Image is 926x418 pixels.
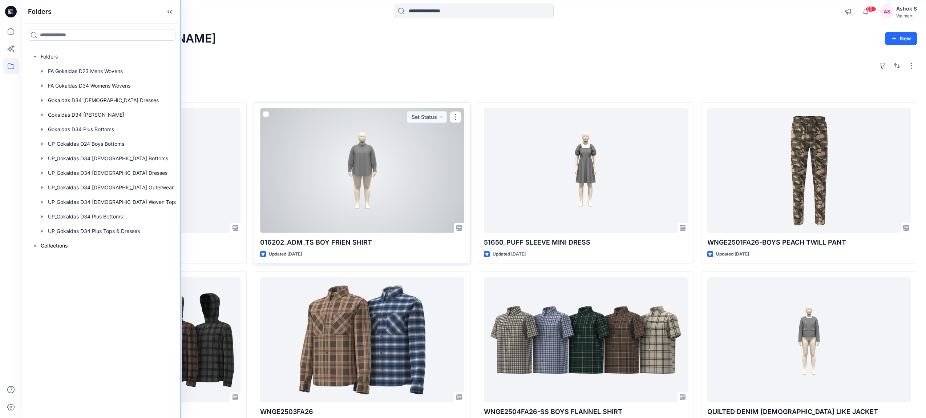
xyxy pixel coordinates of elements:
[707,277,911,402] a: QUILTED DENIM LADY LIKE JACKET
[493,250,526,258] p: Updated [DATE]
[707,237,911,248] p: WNGE2501FA26-BOYS PEACH TWILL PANT
[707,108,911,233] a: WNGE2501FA26-BOYS PEACH TWILL PANT
[269,250,302,258] p: Updated [DATE]
[716,250,749,258] p: Updated [DATE]
[41,241,68,250] p: Collections
[865,6,876,12] span: 99+
[896,4,917,13] div: Ashok S
[260,237,464,248] p: 016202_ADM_TS BOY FRIEN SHIRT
[260,108,464,233] a: 016202_ADM_TS BOY FRIEN SHIRT
[484,407,688,417] p: WNGE2504FA26-SS BOYS FLANNEL SHIRT
[31,86,917,95] h4: Styles
[260,407,464,417] p: WNGE2503FA26
[707,407,911,417] p: QUILTED DENIM [DEMOGRAPHIC_DATA] LIKE JACKET
[880,5,893,18] div: AS
[885,32,917,45] button: New
[484,108,688,233] a: 51650_PUFF SLEEVE MINI DRESS
[484,277,688,402] a: WNGE2504FA26-SS BOYS FLANNEL SHIRT
[896,13,917,19] div: Walmart
[260,277,464,402] a: WNGE2503FA26
[484,237,688,248] p: 51650_PUFF SLEEVE MINI DRESS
